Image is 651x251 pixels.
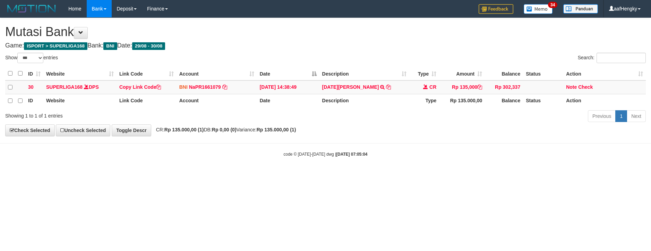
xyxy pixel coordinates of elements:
[132,42,165,50] span: 29/08 - 30/08
[597,53,646,63] input: Search:
[563,4,598,14] img: panduan.png
[177,67,257,80] th: Account: activate to sort column ascending
[578,53,646,63] label: Search:
[5,42,646,49] h4: Game: Bank: Date:
[523,94,563,107] th: Status
[119,84,161,90] a: Copy Link Code
[177,94,257,107] th: Account
[25,67,43,80] th: ID: activate to sort column ascending
[43,67,117,80] th: Website: activate to sort column ascending
[212,127,237,132] strong: Rp 0,00 (0)
[5,25,646,39] h1: Mutasi Bank
[257,80,319,94] td: [DATE] 14:38:49
[485,80,523,94] td: Rp 302,337
[409,94,439,107] th: Type
[117,94,177,107] th: Link Code
[284,152,368,157] small: code © [DATE]-[DATE] dwg |
[153,127,296,132] span: CR: DB: Variance:
[43,94,117,107] th: Website
[485,94,523,107] th: Balance
[17,53,43,63] select: Showentries
[117,67,177,80] th: Link Code: activate to sort column ascending
[479,4,513,14] img: Feedback.jpg
[566,84,577,90] a: Note
[189,84,221,90] a: NaPR1661079
[43,80,117,94] td: DPS
[5,124,55,136] a: Check Selected
[439,67,485,80] th: Amount: activate to sort column ascending
[319,67,410,80] th: Description: activate to sort column ascending
[386,84,391,90] a: Copy RAJA GEYZA SAPUTRA to clipboard
[257,127,296,132] strong: Rp 135.000,00 (1)
[615,110,627,122] a: 1
[257,67,319,80] th: Date: activate to sort column descending
[485,67,523,80] th: Balance
[336,152,367,157] strong: [DATE] 07:05:04
[257,94,319,107] th: Date
[548,2,557,8] span: 34
[25,94,43,107] th: ID
[5,110,266,119] div: Showing 1 to 1 of 1 entries
[319,94,410,107] th: Description
[409,67,439,80] th: Type: activate to sort column ascending
[112,124,151,136] a: Toggle Descr
[164,127,204,132] strong: Rp 135.000,00 (1)
[477,84,482,90] a: Copy Rp 135,000 to clipboard
[523,67,563,80] th: Status
[578,84,593,90] a: Check
[222,84,227,90] a: Copy NaPR1661079 to clipboard
[429,84,436,90] span: CR
[439,94,485,107] th: Rp 135.000,00
[179,84,188,90] span: BNI
[588,110,616,122] a: Previous
[439,80,485,94] td: Rp 135,000
[563,67,646,80] th: Action: activate to sort column ascending
[56,124,110,136] a: Uncheck Selected
[5,3,58,14] img: MOTION_logo.png
[627,110,646,122] a: Next
[322,84,379,90] a: [DATE][PERSON_NAME]
[28,84,34,90] span: 30
[46,84,83,90] a: SUPERLIGA168
[5,53,58,63] label: Show entries
[563,94,646,107] th: Action
[524,4,553,14] img: Button%20Memo.svg
[24,42,87,50] span: ISPORT > SUPERLIGA168
[103,42,117,50] span: BNI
